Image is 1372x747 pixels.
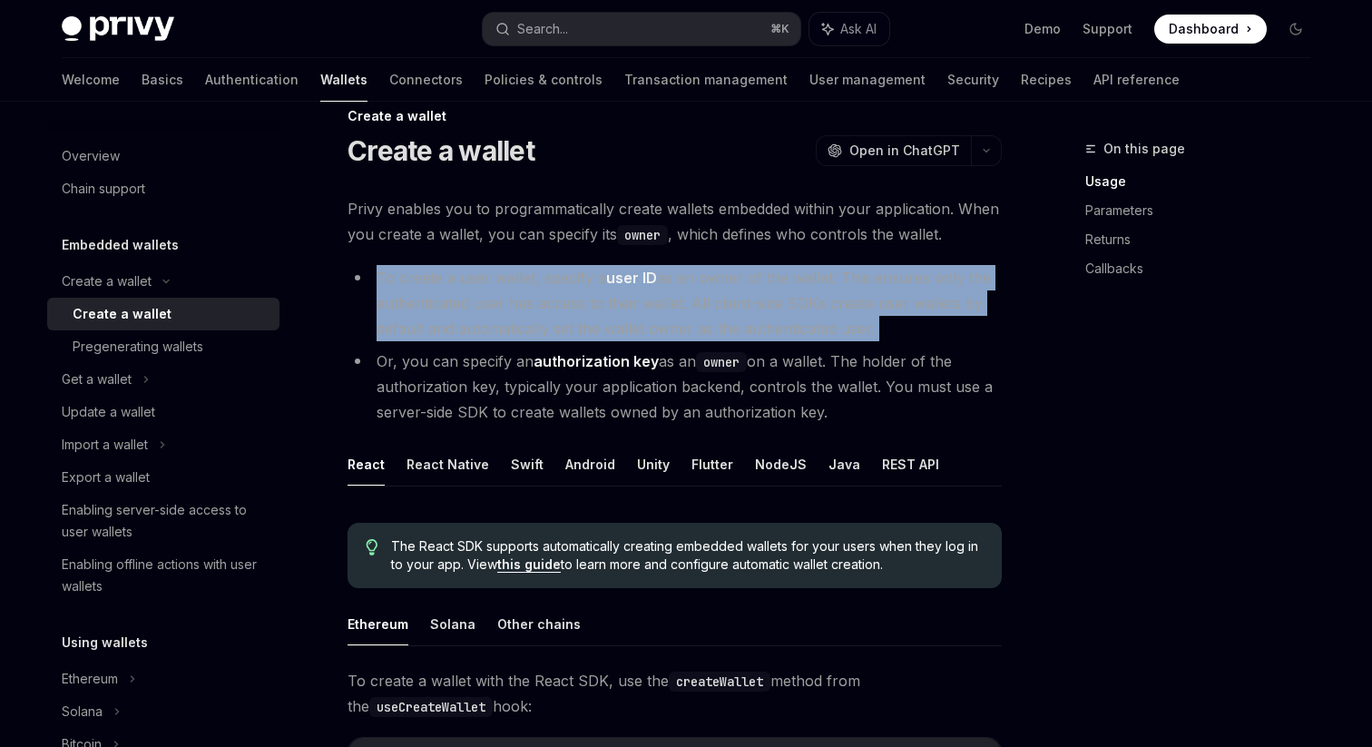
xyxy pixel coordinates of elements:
a: Returns [1085,225,1325,254]
a: Wallets [320,58,367,102]
code: createWallet [669,672,770,692]
div: Search... [517,18,568,40]
code: useCreateWallet [369,697,493,717]
button: Swift [511,443,544,486]
button: REST API [882,443,939,486]
button: Other chains [497,603,581,645]
button: Android [565,443,615,486]
div: Chain support [62,178,145,200]
span: Dashboard [1169,20,1239,38]
button: React [348,443,385,486]
a: Pregenerating wallets [47,330,279,363]
h1: Create a wallet [348,134,534,167]
div: Enabling offline actions with user wallets [62,554,269,597]
button: Ask AI [809,13,889,45]
a: Dashboard [1154,15,1267,44]
div: Update a wallet [62,401,155,423]
div: Export a wallet [62,467,150,488]
a: Policies & controls [485,58,603,102]
div: Solana [62,701,103,722]
div: Pregenerating wallets [73,336,203,358]
a: Parameters [1085,196,1325,225]
button: Open in ChatGPT [816,135,971,166]
a: User management [809,58,926,102]
span: Privy enables you to programmatically create wallets embedded within your application. When you c... [348,196,1002,247]
button: Solana [430,603,475,645]
button: NodeJS [755,443,807,486]
button: Flutter [691,443,733,486]
div: Enabling server-side access to user wallets [62,499,269,543]
code: owner [696,352,747,372]
div: Get a wallet [62,369,132,390]
a: Security [947,58,999,102]
a: Usage [1085,167,1325,196]
button: Ethereum [348,603,408,645]
a: Welcome [62,58,120,102]
a: Basics [142,58,183,102]
strong: authorization key [534,352,659,370]
a: Enabling offline actions with user wallets [47,548,279,603]
a: Transaction management [624,58,788,102]
div: Create a wallet [73,303,171,325]
a: Enabling server-side access to user wallets [47,494,279,548]
button: Search...⌘K [483,13,800,45]
code: owner [617,225,668,245]
a: Create a wallet [47,298,279,330]
span: To create a wallet with the React SDK, use the method from the hook: [348,668,1002,719]
strong: user ID [606,269,657,287]
button: Unity [637,443,670,486]
span: Ask AI [840,20,877,38]
span: Open in ChatGPT [849,142,960,160]
svg: Tip [366,539,378,555]
a: Demo [1024,20,1061,38]
div: Ethereum [62,668,118,690]
span: On this page [1103,138,1185,160]
span: ⌘ K [770,22,789,36]
a: this guide [497,556,561,573]
a: Recipes [1021,58,1072,102]
a: Callbacks [1085,254,1325,283]
a: Update a wallet [47,396,279,428]
button: Java [828,443,860,486]
a: API reference [1093,58,1180,102]
a: Support [1083,20,1132,38]
a: Chain support [47,172,279,205]
button: Toggle dark mode [1281,15,1310,44]
li: To create a user wallet, specify a as an owner of the wallet. This ensures only the authenticated... [348,265,1002,341]
span: The React SDK supports automatically creating embedded wallets for your users when they log in to... [391,537,984,574]
a: Authentication [205,58,299,102]
div: Create a wallet [62,270,152,292]
div: Import a wallet [62,434,148,456]
img: dark logo [62,16,174,42]
li: Or, you can specify an as an on a wallet. The holder of the authorization key, typically your app... [348,349,1002,425]
h5: Using wallets [62,632,148,654]
div: Create a wallet [348,107,1002,125]
a: Overview [47,140,279,172]
a: Connectors [389,58,463,102]
a: Export a wallet [47,461,279,494]
h5: Embedded wallets [62,234,179,256]
div: Overview [62,145,120,167]
button: React Native [407,443,489,486]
